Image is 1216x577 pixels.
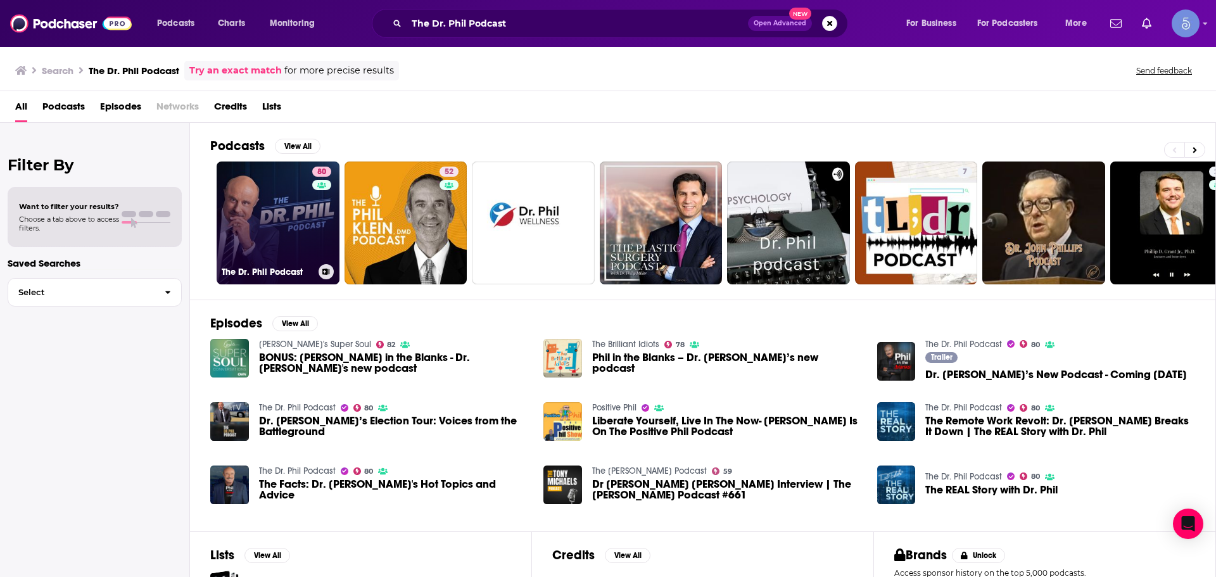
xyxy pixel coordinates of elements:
img: Dr. Phil’s New Podcast - Coming Jan. 8th [877,342,916,381]
span: For Business [906,15,956,32]
span: Trailer [931,353,953,361]
span: 80 [1031,405,1040,411]
a: The Dr. Phil Podcast [259,402,336,413]
img: Dr. Phil’s Election Tour: Voices from the Battleground [210,402,249,441]
a: 80 [1020,340,1040,348]
a: Dr Phil SOFTBALLS Trump Interview | The Tony Michaels Podcast #661 [592,479,862,500]
a: 80 [312,167,331,177]
a: The Tony Michaels Podcast [592,466,707,476]
button: Unlock [952,548,1006,563]
a: 7 [855,162,978,284]
span: Dr. [PERSON_NAME]’s New Podcast - Coming [DATE] [925,369,1187,380]
a: Charts [210,13,253,34]
h2: Credits [552,547,595,563]
button: View All [275,139,320,154]
a: EpisodesView All [210,315,318,331]
h2: Podcasts [210,138,265,154]
button: View All [244,548,290,563]
span: More [1065,15,1087,32]
span: Want to filter your results? [19,202,119,211]
a: PodcastsView All [210,138,320,154]
a: Lists [262,96,281,122]
h2: Episodes [210,315,262,331]
button: open menu [1056,13,1103,34]
span: 80 [1031,342,1040,348]
img: The Facts: Dr. Phil's Hot Topics and Advice [210,466,249,504]
span: Dr [PERSON_NAME] [PERSON_NAME] Interview | The [PERSON_NAME] Podcast #661 [592,479,862,500]
a: Positive Phil [592,402,636,413]
span: 80 [364,405,373,411]
a: All [15,96,27,122]
button: View All [272,316,318,331]
a: Liberate Yourself, Live In The Now- Dr Jeffrey Fidel Is On The Positive Phil Podcast [592,415,862,437]
a: Phil in the Blanks – Dr. Phil’s new podcast [592,352,862,374]
a: 80 [1020,404,1040,412]
img: Podchaser - Follow, Share and Rate Podcasts [10,11,132,35]
span: Podcasts [42,96,85,122]
a: ListsView All [210,547,290,563]
span: Networks [156,96,199,122]
a: Show notifications dropdown [1105,13,1127,34]
span: Open Advanced [754,20,806,27]
a: 78 [664,341,685,348]
a: Try an exact match [189,63,282,78]
img: Liberate Yourself, Live In The Now- Dr Jeffrey Fidel Is On The Positive Phil Podcast [543,402,582,441]
a: 80 [353,467,374,475]
span: Monitoring [270,15,315,32]
span: The Facts: Dr. [PERSON_NAME]'s Hot Topics and Advice [259,479,529,500]
img: Dr Phil SOFTBALLS Trump Interview | The Tony Michaels Podcast #661 [543,466,582,504]
span: Phil in the Blanks – Dr. [PERSON_NAME]’s new podcast [592,352,862,374]
span: 80 [317,166,326,179]
a: 80The Dr. Phil Podcast [217,162,339,284]
button: Select [8,278,182,307]
a: 52 [440,167,459,177]
button: View All [605,548,650,563]
a: 7 [958,167,972,177]
a: 80 [1020,472,1040,480]
span: 82 [387,342,395,348]
h3: The Dr. Phil Podcast [89,65,179,77]
a: The Brilliant Idiots [592,339,659,350]
a: The Remote Work Revolt: Dr. Phil Breaks It Down | The REAL Story with Dr. Phil [925,415,1195,437]
a: 82 [376,341,396,348]
span: Charts [218,15,245,32]
img: The Remote Work Revolt: Dr. Phil Breaks It Down | The REAL Story with Dr. Phil [877,402,916,441]
span: 80 [364,469,373,474]
a: Episodes [100,96,141,122]
span: 59 [723,469,732,474]
span: Dr. [PERSON_NAME]’s Election Tour: Voices from the Battleground [259,415,529,437]
h2: Brands [894,547,947,563]
a: The Dr. Phil Podcast [925,402,1002,413]
h2: Lists [210,547,234,563]
a: The REAL Story with Dr. Phil [925,485,1058,495]
span: Select [8,288,155,296]
img: User Profile [1172,10,1200,37]
h3: Search [42,65,73,77]
span: 78 [676,342,685,348]
a: Credits [214,96,247,122]
button: Show profile menu [1172,10,1200,37]
span: New [789,8,812,20]
a: Dr. Phil’s Election Tour: Voices from the Battleground [259,415,529,437]
img: BONUS: Phil in the Blanks - Dr. Phil's new podcast [210,339,249,377]
a: The Dr. Phil Podcast [925,339,1002,350]
h2: Filter By [8,156,182,174]
span: 80 [1031,474,1040,479]
span: 52 [445,166,453,179]
span: The Remote Work Revolt: Dr. [PERSON_NAME] Breaks It Down | The REAL Story with Dr. Phil [925,415,1195,437]
button: open menu [969,13,1056,34]
a: CreditsView All [552,547,650,563]
a: Dr. Phil’s New Podcast - Coming Jan. 8th [925,369,1187,380]
a: BONUS: Phil in the Blanks - Dr. Phil's new podcast [259,352,529,374]
h3: The Dr. Phil Podcast [222,267,313,277]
